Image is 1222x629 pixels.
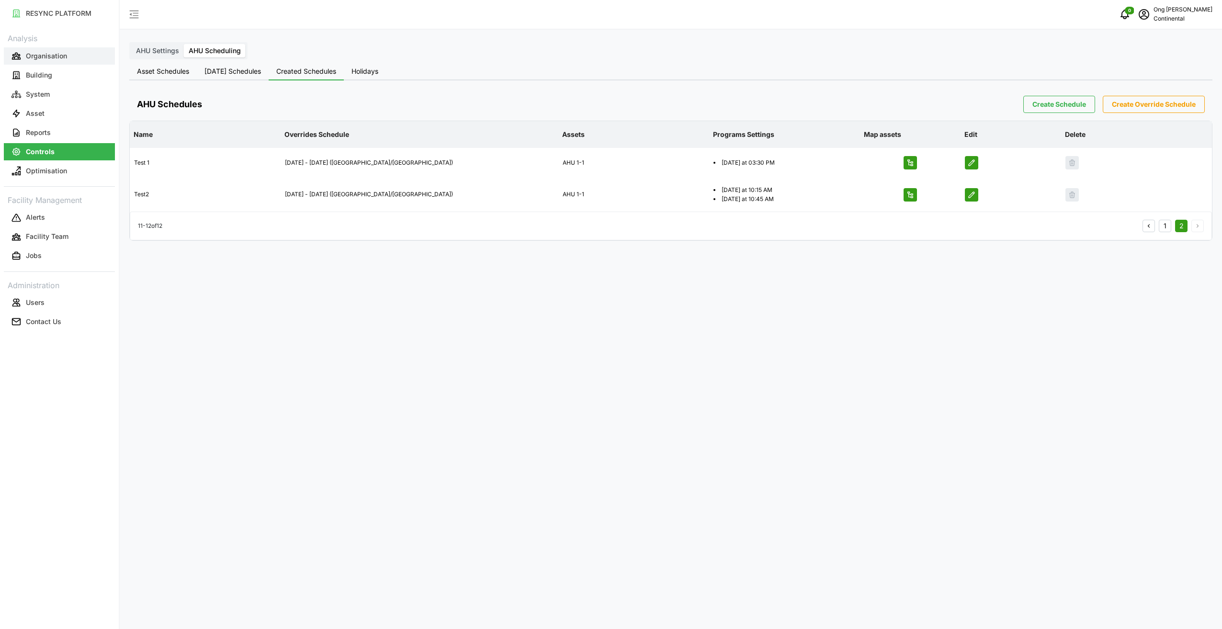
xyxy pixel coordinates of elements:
[1063,122,1210,147] p: Delete
[204,68,261,75] span: [DATE] Schedules
[1159,220,1171,232] button: 1
[4,46,115,66] a: Organisation
[4,278,115,292] p: Administration
[1115,5,1134,24] button: notifications
[130,183,280,206] div: Test2
[722,158,775,168] span: [DATE] at 03:30 PM
[132,122,279,147] p: Name
[4,312,115,331] a: Contact Us
[559,151,709,175] div: AHU 1-1
[281,183,558,206] div: [DATE] - [DATE] ([GEOGRAPHIC_DATA]/[GEOGRAPHIC_DATA])
[26,90,50,99] p: System
[4,192,115,206] p: Facility Management
[283,122,556,147] p: Overrides Schedule
[722,195,774,204] span: [DATE] at 10:45 AM
[4,143,115,160] button: Controls
[1154,5,1212,14] p: Ong [PERSON_NAME]
[962,122,1059,147] p: Edit
[4,67,115,84] button: Building
[4,161,115,180] a: Optimisation
[1112,96,1196,112] span: Create Override Schedule
[4,209,115,226] button: Alerts
[26,213,45,222] p: Alerts
[559,183,709,206] div: AHU 1-1
[4,104,115,123] a: Asset
[189,46,241,55] span: AHU Scheduling
[26,317,61,326] p: Contact Us
[4,85,115,104] a: System
[4,208,115,227] a: Alerts
[4,123,115,142] a: Reports
[137,98,202,111] h4: AHU Schedules
[4,228,115,246] button: Facility Team
[136,46,179,55] span: AHU Settings
[1175,220,1188,232] button: 2
[281,151,558,175] div: [DATE] - [DATE] ([GEOGRAPHIC_DATA]/[GEOGRAPHIC_DATA])
[862,122,959,147] p: Map assets
[26,9,91,18] p: RESYNC PLATFORM
[1023,96,1095,113] button: Create Schedule
[26,128,51,137] p: Reports
[4,47,115,65] button: Organisation
[4,86,115,103] button: System
[4,294,115,311] button: Users
[4,313,115,330] button: Contact Us
[4,124,115,141] button: Reports
[4,247,115,265] button: Jobs
[4,31,115,45] p: Analysis
[4,5,115,22] button: RESYNC PLATFORM
[4,105,115,122] button: Asset
[130,151,280,175] div: Test 1
[137,68,189,75] span: Asset Schedules
[1032,96,1086,112] span: Create Schedule
[26,232,68,241] p: Facility Team
[560,122,707,147] p: Assets
[711,122,858,147] p: Programs Settings
[26,51,67,61] p: Organisation
[4,142,115,161] a: Controls
[1128,7,1131,14] span: 0
[26,251,42,260] p: Jobs
[4,162,115,180] button: Optimisation
[1154,14,1212,23] p: Continental
[26,298,45,307] p: Users
[1103,96,1205,113] button: Create Override Schedule
[4,66,115,85] a: Building
[4,227,115,247] a: Facility Team
[276,68,336,75] span: Created Schedules
[26,166,67,176] p: Optimisation
[26,70,52,80] p: Building
[722,186,772,195] span: [DATE] at 10:15 AM
[4,247,115,266] a: Jobs
[4,293,115,312] a: Users
[26,109,45,118] p: Asset
[26,147,55,157] p: Controls
[351,68,378,75] span: Holidays
[4,4,115,23] a: RESYNC PLATFORM
[138,222,162,231] p: 11 - 12 of 12
[1134,5,1154,24] button: schedule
